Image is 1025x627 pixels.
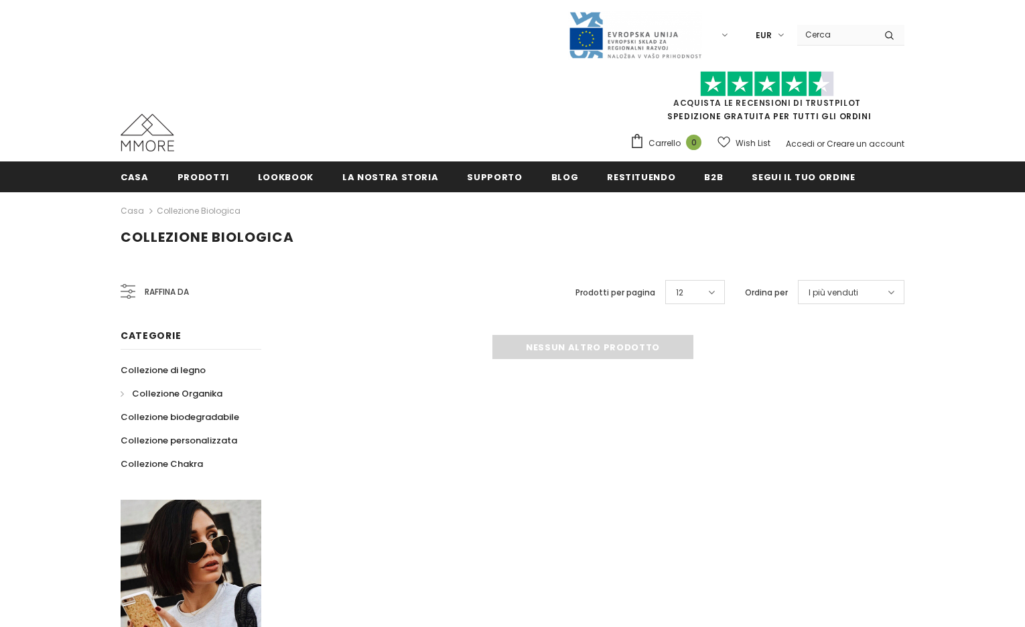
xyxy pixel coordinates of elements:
span: Collezione biologica [121,228,294,247]
a: Carrello 0 [630,133,708,153]
span: Casa [121,171,149,184]
a: Javni Razpis [568,29,702,40]
span: Collezione Organika [132,387,222,400]
a: Acquista le recensioni di TrustPilot [673,97,861,109]
span: EUR [756,29,772,42]
a: Collezione biodegradabile [121,405,239,429]
a: supporto [467,161,522,192]
span: or [817,138,825,149]
span: Raffina da [145,285,189,299]
a: Blog [551,161,579,192]
span: Blog [551,171,579,184]
a: Restituendo [607,161,675,192]
a: Collezione di legno [121,358,206,382]
a: Casa [121,161,149,192]
a: Wish List [717,131,770,155]
a: Collezione Chakra [121,452,203,476]
a: Prodotti [178,161,229,192]
span: supporto [467,171,522,184]
label: Prodotti per pagina [575,286,655,299]
span: Categorie [121,329,181,342]
a: La nostra storia [342,161,438,192]
span: B2B [704,171,723,184]
span: Lookbook [258,171,314,184]
a: Creare un account [827,138,904,149]
span: Prodotti [178,171,229,184]
a: Collezione biologica [157,205,241,216]
label: Ordina per [745,286,788,299]
a: Segui il tuo ordine [752,161,855,192]
span: Collezione di legno [121,364,206,376]
a: B2B [704,161,723,192]
span: Collezione Chakra [121,458,203,470]
span: Collezione biodegradabile [121,411,239,423]
a: Accedi [786,138,815,149]
a: Collezione Organika [121,382,222,405]
span: SPEDIZIONE GRATUITA PER TUTTI GLI ORDINI [630,77,904,122]
span: La nostra storia [342,171,438,184]
img: Javni Razpis [568,11,702,60]
img: Fidati di Pilot Stars [700,71,834,97]
span: Segui il tuo ordine [752,171,855,184]
a: Casa [121,203,144,219]
span: Restituendo [607,171,675,184]
span: 0 [686,135,701,150]
span: I più venduti [809,286,858,299]
img: Casi MMORE [121,114,174,151]
span: Carrello [648,137,681,150]
span: 12 [676,286,683,299]
span: Collezione personalizzata [121,434,237,447]
a: Collezione personalizzata [121,429,237,452]
input: Search Site [797,25,874,44]
span: Wish List [736,137,770,150]
a: Lookbook [258,161,314,192]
